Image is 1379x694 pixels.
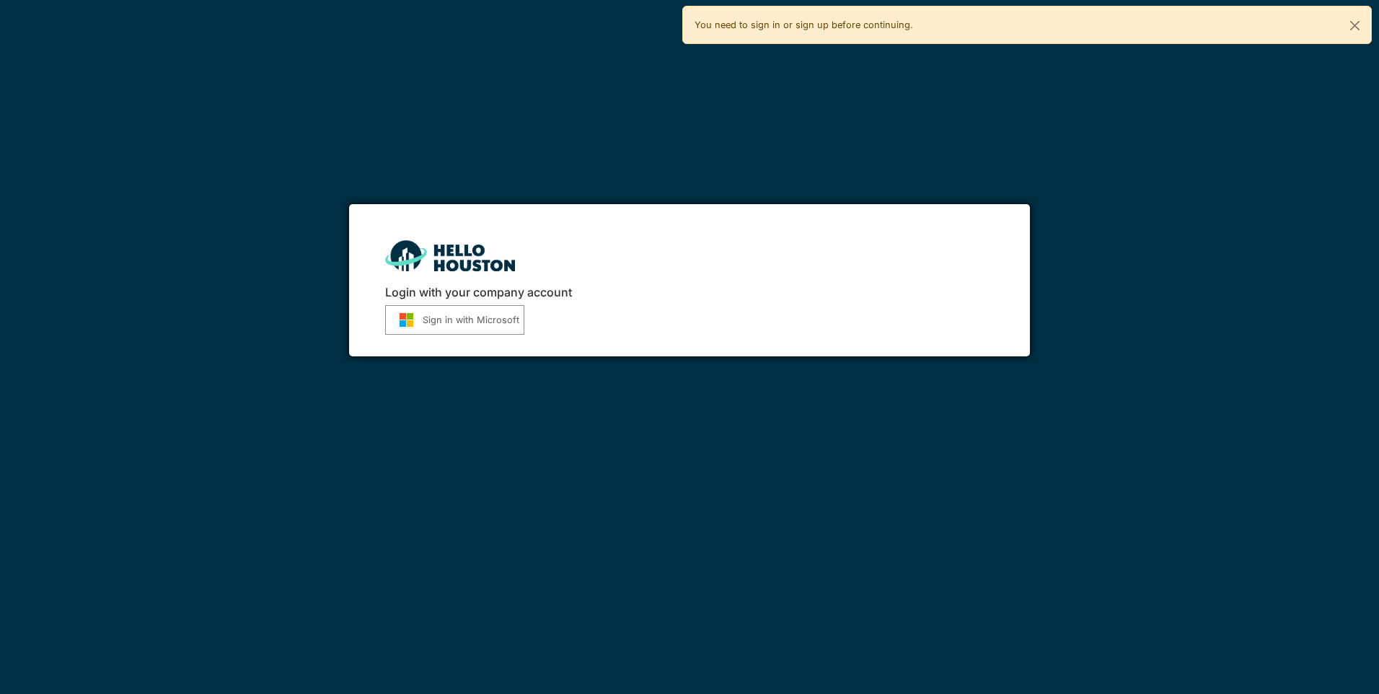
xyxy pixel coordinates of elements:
img: HH_line-BYnF2_Hg.png [385,240,515,271]
h6: Login with your company account [385,286,993,299]
button: Sign in with Microsoft [385,305,524,335]
img: MS-SymbolLockup-P_kNf4n3.svg [390,312,423,328]
button: Close [1339,6,1371,45]
div: You need to sign in or sign up before continuing. [682,6,1372,44]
